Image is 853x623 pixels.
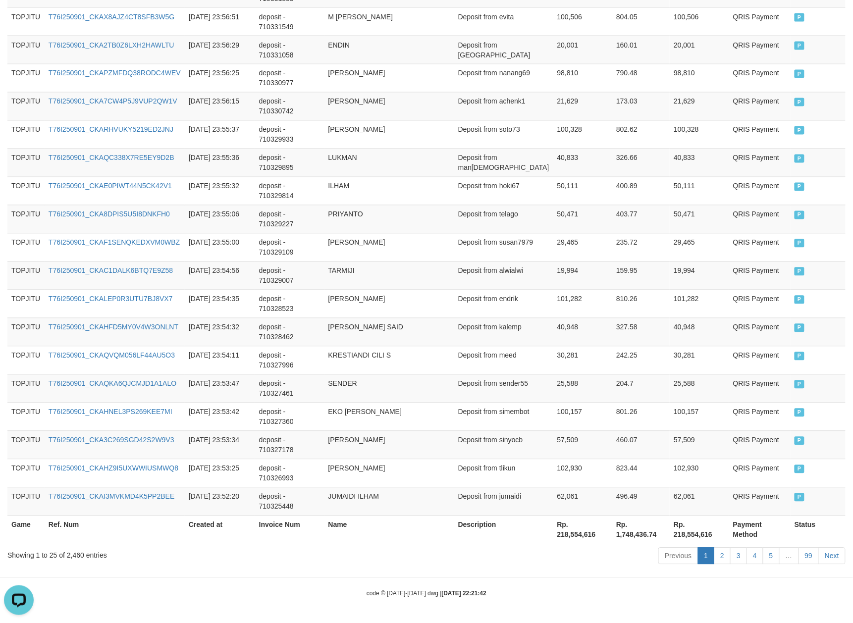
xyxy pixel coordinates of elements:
td: [PERSON_NAME] [324,64,454,92]
a: T76I250901_CKARHVUKY5219ED2JNJ [49,126,173,134]
td: deposit - 710327360 [255,403,324,431]
a: T76I250901_CKAQC338X7RE5EY9D2B [49,154,174,162]
td: deposit - 710327461 [255,374,324,403]
td: [DATE] 23:55:00 [185,233,255,261]
td: [DATE] 23:53:42 [185,403,255,431]
td: QRIS Payment [729,318,791,346]
td: QRIS Payment [729,374,791,403]
span: PAID [795,126,804,135]
td: 496.49 [612,487,670,516]
td: Deposit from meed [454,346,553,374]
td: [PERSON_NAME] [324,233,454,261]
td: TOPJITU [7,487,45,516]
a: T76I250901_CKA2TB0Z6LXH2HAWLTU [49,41,174,49]
span: PAID [795,409,804,417]
td: [PERSON_NAME] [324,431,454,459]
td: 98,810 [670,64,729,92]
a: T76I250901_CKAHFD5MY0V4W3ONLNT [49,323,178,331]
td: Deposit from alwialwi [454,261,553,290]
td: 98,810 [553,64,613,92]
td: QRIS Payment [729,64,791,92]
td: EKO [PERSON_NAME] [324,403,454,431]
td: 20,001 [553,36,613,64]
td: [DATE] 23:56:29 [185,36,255,64]
td: Deposit from kalemp [454,318,553,346]
td: TOPJITU [7,177,45,205]
a: T76I250901_CKA8DPIS5U5I8DNKFH0 [49,210,170,218]
td: 810.26 [612,290,670,318]
td: JUMAIDI ILHAM [324,487,454,516]
td: 100,328 [553,120,613,149]
a: 5 [763,548,780,565]
button: Open LiveChat chat widget [4,4,34,34]
td: 100,328 [670,120,729,149]
td: 102,930 [670,459,729,487]
td: [DATE] 23:56:15 [185,92,255,120]
td: TOPJITU [7,374,45,403]
td: QRIS Payment [729,92,791,120]
td: deposit - 710329933 [255,120,324,149]
td: 101,282 [670,290,729,318]
td: 242.25 [612,346,670,374]
a: T76I250901_CKAQVQM056LF44AU5O3 [49,352,175,360]
td: deposit - 710329109 [255,233,324,261]
td: QRIS Payment [729,403,791,431]
span: PAID [795,493,804,502]
td: Deposit from [GEOGRAPHIC_DATA] [454,36,553,64]
td: [DATE] 23:53:47 [185,374,255,403]
td: QRIS Payment [729,177,791,205]
td: M [PERSON_NAME] [324,7,454,36]
th: Payment Method [729,516,791,544]
th: Name [324,516,454,544]
td: deposit - 710331549 [255,7,324,36]
td: PRIYANTO [324,205,454,233]
td: Deposit from nanang69 [454,64,553,92]
span: PAID [795,183,804,191]
td: Deposit from telago [454,205,553,233]
a: T76I250901_CKAHNEL3PS269KEE7MI [49,408,172,416]
td: TOPJITU [7,346,45,374]
td: deposit - 710327178 [255,431,324,459]
td: 204.7 [612,374,670,403]
td: SENDER [324,374,454,403]
td: QRIS Payment [729,261,791,290]
td: TOPJITU [7,36,45,64]
a: 2 [714,548,731,565]
th: Description [454,516,553,544]
td: TOPJITU [7,92,45,120]
td: 327.58 [612,318,670,346]
td: 403.77 [612,205,670,233]
td: [DATE] 23:54:56 [185,261,255,290]
td: ENDIN [324,36,454,64]
a: 4 [746,548,763,565]
td: 40,948 [553,318,613,346]
span: PAID [795,42,804,50]
td: 62,061 [553,487,613,516]
th: Rp. 218,554,616 [670,516,729,544]
td: 62,061 [670,487,729,516]
th: Rp. 1,748,436.74 [612,516,670,544]
span: PAID [795,380,804,389]
td: [PERSON_NAME] [324,290,454,318]
td: [DATE] 23:55:36 [185,149,255,177]
td: TARMIJI [324,261,454,290]
a: 99 [799,548,819,565]
td: TOPJITU [7,290,45,318]
a: 3 [730,548,747,565]
td: deposit - 710331058 [255,36,324,64]
td: 326.66 [612,149,670,177]
th: Ref. Num [45,516,185,544]
td: 57,509 [670,431,729,459]
span: PAID [795,155,804,163]
td: LUKMAN [324,149,454,177]
td: [PERSON_NAME] SAID [324,318,454,346]
td: 29,465 [670,233,729,261]
td: 100,157 [670,403,729,431]
span: PAID [795,267,804,276]
a: T76I250901_CKAF1SENQKEDXVM0WBZ [49,239,180,247]
span: PAID [795,239,804,248]
td: Deposit from jumaidi [454,487,553,516]
td: TOPJITU [7,149,45,177]
td: 235.72 [612,233,670,261]
td: 50,111 [670,177,729,205]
